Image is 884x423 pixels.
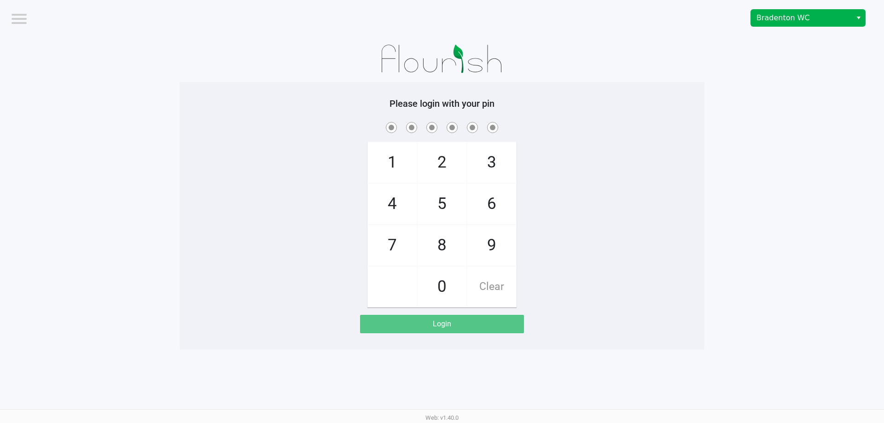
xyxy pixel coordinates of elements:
[418,267,466,307] span: 0
[852,10,865,26] button: Select
[418,142,466,183] span: 2
[418,184,466,224] span: 5
[368,225,417,266] span: 7
[467,267,516,307] span: Clear
[467,142,516,183] span: 3
[756,12,846,23] span: Bradenton WC
[418,225,466,266] span: 8
[425,414,459,421] span: Web: v1.40.0
[467,225,516,266] span: 9
[467,184,516,224] span: 6
[368,142,417,183] span: 1
[368,184,417,224] span: 4
[186,98,698,109] h5: Please login with your pin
